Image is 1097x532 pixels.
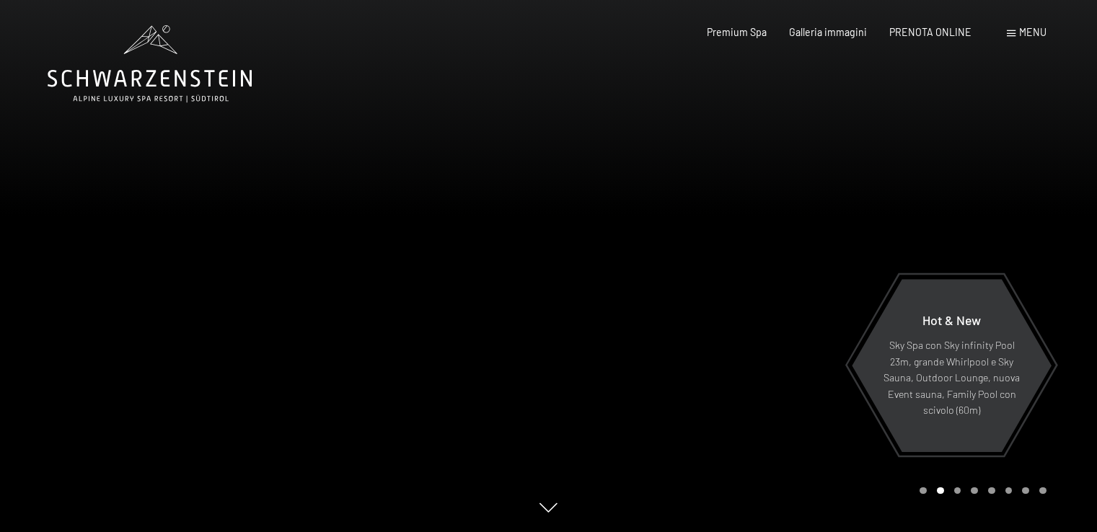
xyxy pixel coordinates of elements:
a: Galleria immagini [789,26,867,38]
div: Carousel Page 7 [1022,487,1029,495]
a: Hot & New Sky Spa con Sky infinity Pool 23m, grande Whirlpool e Sky Sauna, Outdoor Lounge, nuova ... [851,278,1052,453]
p: Sky Spa con Sky infinity Pool 23m, grande Whirlpool e Sky Sauna, Outdoor Lounge, nuova Event saun... [883,337,1021,419]
div: Carousel Page 3 [954,487,961,495]
div: Carousel Page 8 [1039,487,1047,495]
div: Carousel Page 1 [920,487,927,495]
div: Carousel Page 5 [988,487,995,495]
div: Carousel Pagination [915,487,1046,495]
div: Carousel Page 6 [1005,487,1013,495]
span: Menu [1019,26,1047,38]
a: PRENOTA ONLINE [889,26,972,38]
a: Premium Spa [707,26,767,38]
span: Hot & New [922,312,981,328]
div: Carousel Page 4 [971,487,978,495]
div: Carousel Page 2 (Current Slide) [937,487,944,495]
